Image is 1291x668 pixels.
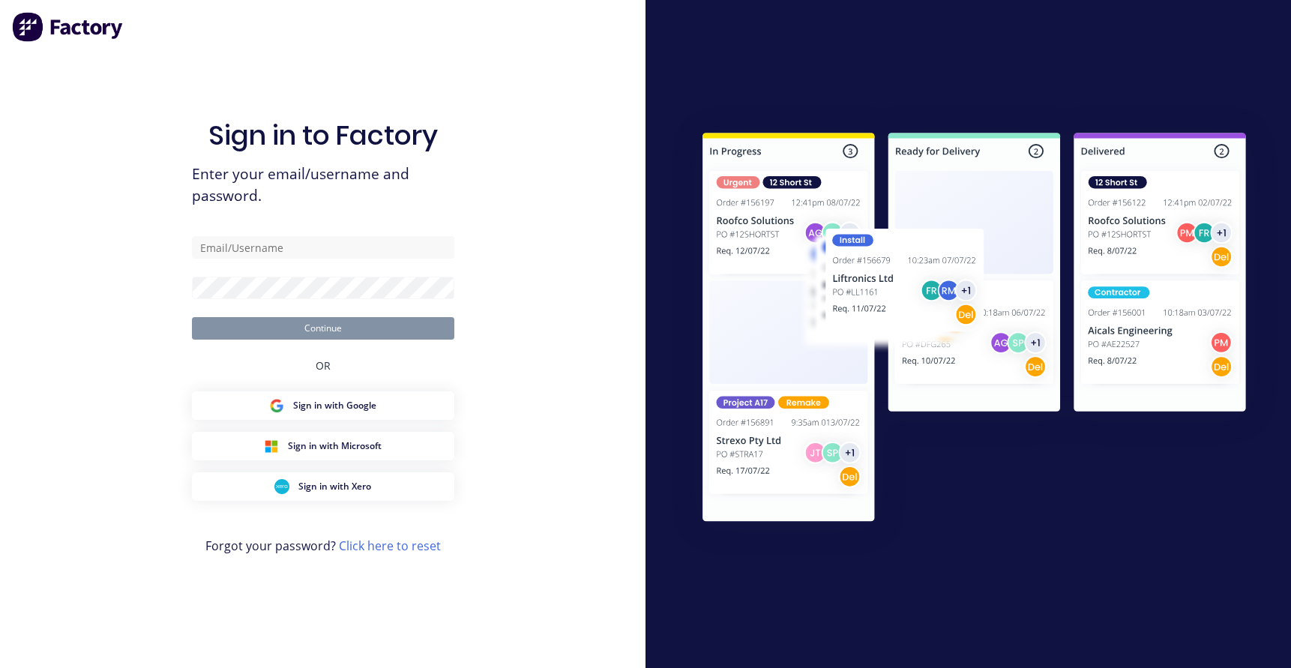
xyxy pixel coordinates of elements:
span: Sign in with Microsoft [288,439,382,453]
span: Enter your email/username and password. [192,163,454,207]
h1: Sign in to Factory [208,119,438,151]
img: Xero Sign in [274,479,289,494]
span: Sign in with Xero [298,480,371,493]
button: Xero Sign inSign in with Xero [192,472,454,501]
span: Sign in with Google [293,399,376,412]
button: Continue [192,317,454,340]
button: Microsoft Sign inSign in with Microsoft [192,432,454,460]
img: Microsoft Sign in [264,439,279,454]
img: Factory [12,12,124,42]
input: Email/Username [192,236,454,259]
img: Google Sign in [269,398,284,413]
span: Forgot your password? [205,537,441,555]
a: Click here to reset [339,538,441,554]
button: Google Sign inSign in with Google [192,391,454,420]
img: Sign in [669,103,1279,557]
div: OR [316,340,331,391]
